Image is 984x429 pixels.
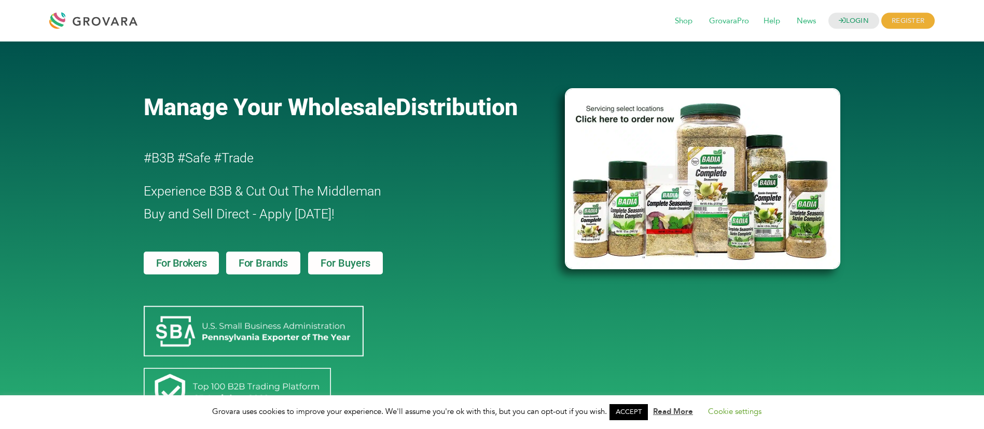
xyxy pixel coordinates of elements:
[321,258,370,268] span: For Buyers
[789,11,823,31] span: News
[144,252,219,274] a: For Brokers
[653,406,693,417] a: Read More
[668,11,700,31] span: Shop
[789,16,823,27] a: News
[226,252,300,274] a: For Brands
[144,93,548,121] a: Manage Your WholesaleDistribution
[881,13,935,29] span: REGISTER
[702,16,756,27] a: GrovaraPro
[144,206,335,222] span: Buy and Sell Direct - Apply [DATE]!
[756,16,787,27] a: Help
[708,406,761,417] a: Cookie settings
[144,184,381,199] span: Experience B3B & Cut Out The Middleman
[156,258,207,268] span: For Brokers
[668,16,700,27] a: Shop
[144,147,506,170] h2: #B3B #Safe #Trade
[828,13,879,29] a: LOGIN
[212,406,772,417] span: Grovara uses cookies to improve your experience. We'll assume you're ok with this, but you can op...
[609,404,648,420] a: ACCEPT
[239,258,288,268] span: For Brands
[308,252,383,274] a: For Buyers
[756,11,787,31] span: Help
[396,93,518,121] span: Distribution
[702,11,756,31] span: GrovaraPro
[144,93,396,121] span: Manage Your Wholesale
